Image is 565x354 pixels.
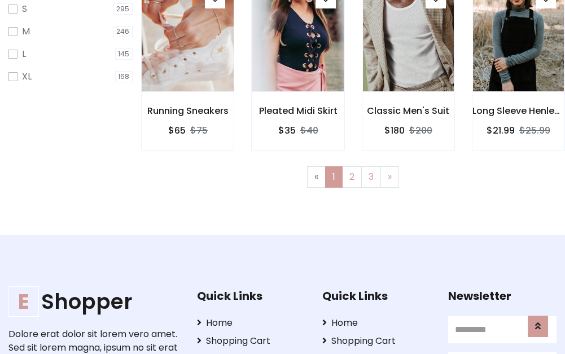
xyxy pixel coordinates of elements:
[448,289,557,303] h5: Newsletter
[8,286,39,317] span: E
[472,105,564,116] h6: Long Sleeve Henley T-Shirt
[384,125,405,136] h6: $180
[22,70,32,83] label: XL
[361,166,381,188] a: 3
[278,125,296,136] h6: $35
[168,125,186,136] h6: $65
[22,2,27,16] label: S
[8,289,179,314] a: EShopper
[115,71,133,82] span: 168
[325,166,343,188] a: 1
[487,125,515,136] h6: $21.99
[252,105,344,116] h6: Pleated Midi Skirt
[197,289,305,303] h5: Quick Links
[300,124,318,137] del: $40
[197,316,305,330] a: Home
[409,124,432,137] del: $200
[22,25,30,38] label: M
[197,334,305,348] a: Shopping Cart
[388,170,392,183] span: »
[8,289,179,314] h1: Shopper
[322,289,431,303] h5: Quick Links
[150,166,557,188] nav: Page navigation
[362,105,454,116] h6: Classic Men's Suit
[113,26,133,37] span: 246
[142,105,234,116] h6: Running Sneakers
[113,3,133,15] span: 295
[322,334,431,348] a: Shopping Cart
[322,316,431,330] a: Home
[342,166,362,188] a: 2
[519,124,550,137] del: $25.99
[190,124,208,137] del: $75
[380,166,399,188] a: Next
[22,47,26,61] label: L
[115,48,133,60] span: 145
